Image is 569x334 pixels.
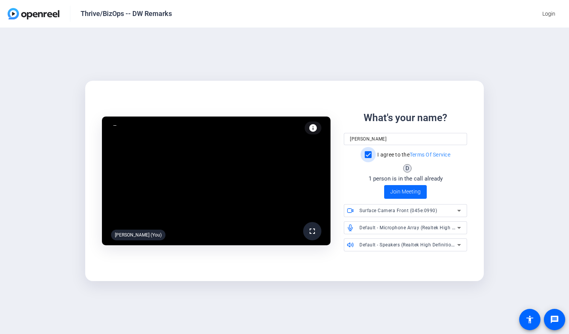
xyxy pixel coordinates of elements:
mat-icon: accessibility [525,315,534,324]
button: Join Meeting [384,185,427,199]
button: Login [536,7,561,21]
label: I agree to the [376,151,450,158]
span: Surface Camera Front (045e:0990) [359,208,437,213]
div: 1 person is in the call already [369,174,443,183]
mat-icon: info [308,123,318,133]
div: What's your name? [364,110,447,125]
div: Thrive/BizOps -- DW Remarks [81,9,172,18]
span: Join Meeting [390,188,421,196]
span: Default - Speakers (Realtek High Definition Audio(SST)) [359,241,482,248]
span: Default - Microphone Array (Realtek High Definition Audio(SST)) [359,224,502,230]
mat-icon: fullscreen [308,227,317,236]
div: [PERSON_NAME] (You) [111,230,165,240]
mat-icon: message [550,315,559,324]
img: OpenReel logo [8,8,59,19]
span: Login [542,10,555,18]
div: D [403,164,412,173]
input: Your name [350,134,461,144]
a: Terms Of Service [410,152,450,158]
